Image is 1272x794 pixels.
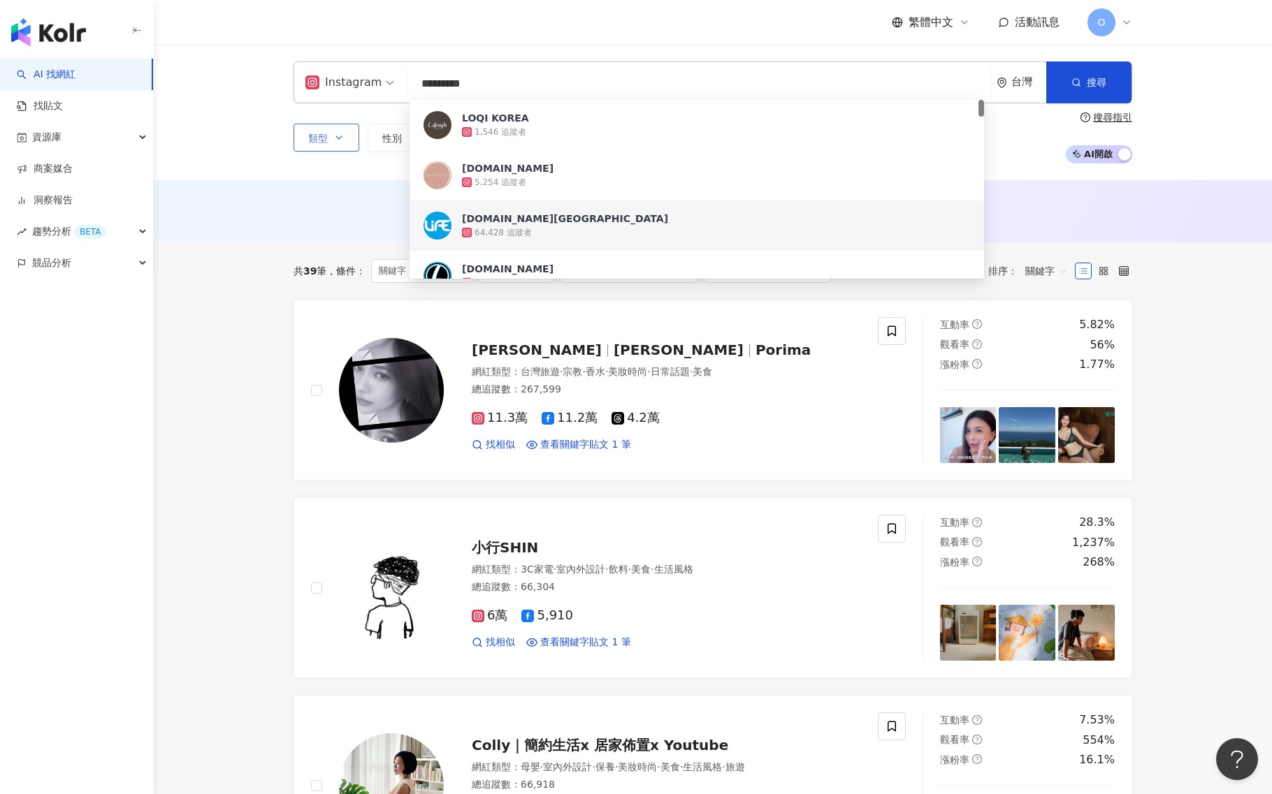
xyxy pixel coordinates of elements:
span: 關鍵字 [1025,260,1067,282]
span: 11.3萬 [472,411,528,425]
a: KOL Avatar[PERSON_NAME][PERSON_NAME]Porima網紅類型：台灣旅遊·宗教·香水·美妝時尚·日常話題·美食總追蹤數：267,59911.3萬11.2萬4.2萬找... [294,300,1132,480]
span: 美妝時尚 [608,366,647,377]
span: 性別 [382,133,402,144]
span: question-circle [972,735,982,744]
span: 4.2萬 [612,411,660,425]
span: · [647,366,650,377]
span: Porima [756,341,811,358]
img: post-image [940,605,997,661]
span: · [651,564,653,575]
span: · [690,366,693,377]
span: 漲粉率 [940,359,969,370]
span: 漲粉率 [940,754,969,765]
span: 5,910 [521,608,573,623]
span: · [540,761,543,772]
span: 查看關鍵字貼文 1 筆 [540,438,631,452]
span: question-circle [972,319,982,329]
div: 1,546 追蹤者 [475,126,526,138]
div: LOQI KOREA [462,111,529,125]
div: 搜尋指引 [1093,112,1132,123]
div: 60,349 追蹤者 [475,277,532,289]
img: post-image [940,407,997,464]
img: KOL Avatar [339,338,444,443]
span: 互動率 [940,319,969,330]
span: 室內外設計 [543,761,592,772]
span: 香水 [586,366,605,377]
div: 總追蹤數 ： 66,918 [472,778,861,792]
div: 5.82% [1079,317,1115,332]
img: post-image [1058,407,1115,464]
span: environment [997,78,1007,88]
span: [PERSON_NAME] [472,341,602,358]
span: 飲料 [609,564,628,575]
div: 7.53% [1079,712,1115,728]
span: · [680,761,683,772]
span: question-circle [972,339,982,349]
span: 互動率 [940,714,969,726]
div: 1,237% [1072,535,1115,550]
span: rise [17,227,27,237]
span: 找相似 [486,635,515,649]
span: question-circle [972,359,982,369]
span: 趨勢分析 [32,216,106,247]
a: 找貼文 [17,99,63,113]
span: 條件 ： [326,265,366,277]
a: 找相似 [472,438,515,452]
span: 觀看率 [940,734,969,745]
span: 關鍵字：lifestyle [371,259,472,283]
span: · [615,761,618,772]
div: 網紅類型 ： [472,760,861,774]
div: 16.1% [1079,752,1115,767]
div: 總追蹤數 ： 267,599 [472,383,861,397]
span: 39 [303,265,317,277]
span: 繁體中文 [909,15,953,30]
img: logo [11,18,86,46]
span: 生活風格 [683,761,722,772]
a: 洞察報告 [17,193,73,207]
span: 3C家電 [521,564,554,575]
span: · [592,761,595,772]
div: 28.3% [1079,515,1115,530]
span: 互動率 [940,517,969,528]
span: 美食 [660,761,680,772]
div: 共 筆 [294,265,326,277]
div: 總追蹤數 ： 66,304 [472,580,861,594]
span: 搜尋 [1087,77,1106,88]
img: KOL Avatar [424,212,451,240]
span: 活動訊息 [1015,15,1060,29]
div: [DOMAIN_NAME] [462,161,554,175]
span: question-circle [972,517,982,527]
div: 554% [1083,733,1115,748]
span: 漲粉率 [940,557,969,568]
div: 1.77% [1079,357,1115,372]
img: KOL Avatar [424,262,451,290]
span: 6萬 [472,608,507,623]
div: 網紅類型 ： [472,365,861,379]
a: 商案媒合 [17,162,73,176]
a: KOL Avatar小行SHIN網紅類型：3C家電·室內外設計·飲料·美食·生活風格總追蹤數：66,3046萬5,910找相似查看關鍵字貼文 1 筆互動率question-circle28.3%... [294,497,1132,678]
span: · [628,564,631,575]
iframe: Help Scout Beacon - Open [1216,738,1258,780]
span: · [657,761,660,772]
img: post-image [999,407,1055,464]
span: 類型 [308,133,328,144]
div: BETA [74,225,106,239]
span: 旅遊 [725,761,745,772]
span: · [722,761,725,772]
span: · [554,564,556,575]
div: [DOMAIN_NAME][GEOGRAPHIC_DATA] [462,212,668,226]
span: 資源庫 [32,122,62,153]
span: · [582,366,585,377]
button: 類型 [294,124,359,152]
span: O [1097,15,1105,30]
span: [PERSON_NAME] [614,341,744,358]
span: question-circle [972,537,982,547]
span: 台灣旅遊 [521,366,560,377]
span: 日常話題 [651,366,690,377]
a: 查看關鍵字貼文 1 筆 [526,438,631,452]
a: searchAI 找網紅 [17,68,75,82]
span: 美妝時尚 [618,761,657,772]
div: 5,254 追蹤者 [475,177,526,189]
span: 11.2萬 [542,411,598,425]
div: 64,428 追蹤者 [475,227,532,239]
